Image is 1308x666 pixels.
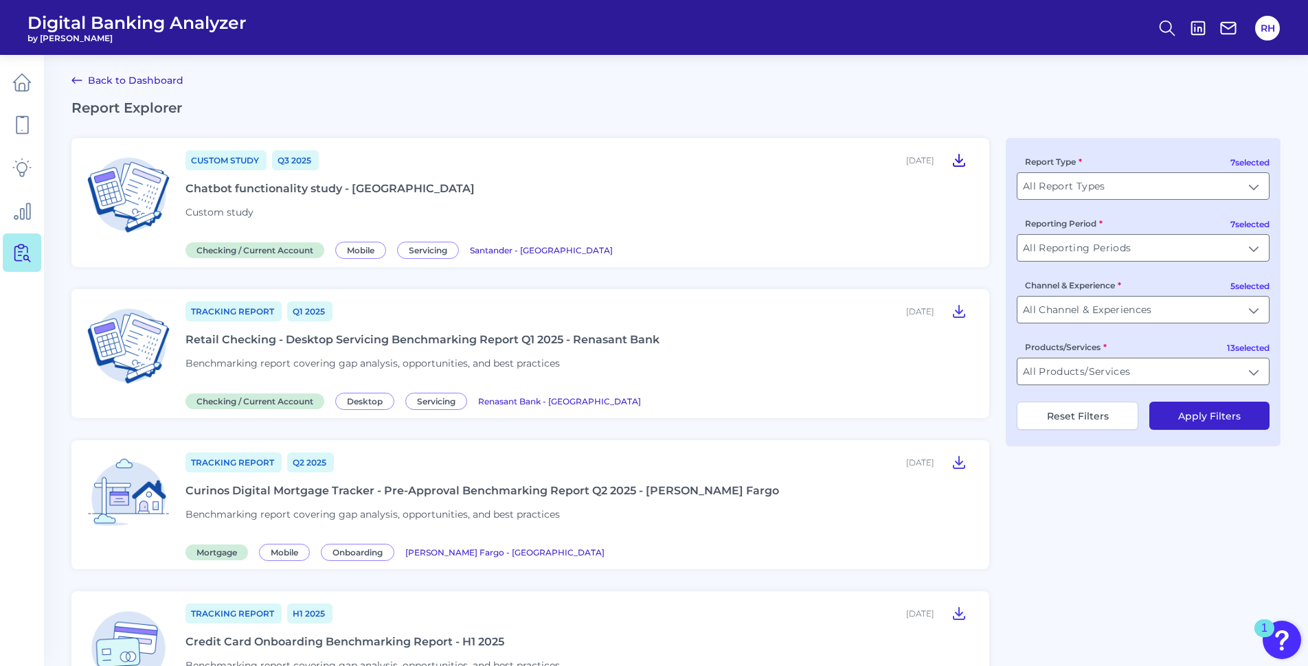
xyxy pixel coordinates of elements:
span: Checking / Current Account [185,242,324,258]
div: Retail Checking - Desktop Servicing Benchmarking Report Q1 2025 - Renasant Bank [185,333,659,346]
a: Mobile [259,545,315,558]
button: Retail Checking - Desktop Servicing Benchmarking Report Q1 2025 - Renasant Bank [945,300,973,322]
span: by [PERSON_NAME] [27,33,247,43]
a: Q2 2025 [287,452,334,472]
label: Reporting Period [1025,218,1103,229]
a: Desktop [335,394,400,407]
span: Desktop [335,393,394,410]
a: Renasant Bank - [GEOGRAPHIC_DATA] [478,394,641,407]
a: Tracking Report [185,301,282,321]
a: Back to Dashboard [71,72,183,89]
span: Benchmarking report covering gap analysis, opportunities, and best practices [185,357,560,369]
label: Products/Services [1025,342,1107,352]
span: Onboarding [321,544,394,561]
a: [PERSON_NAME] Fargo - [GEOGRAPHIC_DATA] [405,545,605,558]
a: Tracking Report [185,452,282,472]
span: Renasant Bank - [GEOGRAPHIC_DATA] [478,396,641,406]
div: [DATE] [906,155,934,165]
span: Digital Banking Analyzer [27,12,247,33]
img: Checking / Current Account [82,149,174,241]
button: RH [1255,16,1280,41]
a: Servicing [397,243,464,256]
div: Curinos Digital Mortgage Tracker - Pre-Approval Benchmarking Report Q2 2025 - [PERSON_NAME] Fargo [185,484,779,497]
a: Onboarding [321,545,400,558]
a: Checking / Current Account [185,243,330,256]
span: Mobile [259,544,310,561]
a: Mobile [335,243,392,256]
a: Custom Study [185,150,267,170]
button: Chatbot functionality study - Santander [945,149,973,171]
a: Tracking Report [185,604,282,623]
a: H1 2025 [287,604,332,623]
label: Report Type [1025,157,1082,167]
h2: Report Explorer [71,100,1281,116]
div: Chatbot functionality study - [GEOGRAPHIC_DATA] [185,182,475,195]
span: Checking / Current Account [185,393,324,409]
button: Apply Filters [1149,402,1270,430]
button: Open Resource Center, 1 new notification [1263,621,1301,659]
button: Reset Filters [1017,402,1138,430]
a: Q3 2025 [272,150,319,170]
div: [DATE] [906,306,934,317]
img: Mortgage [82,451,174,543]
a: Mortgage [185,545,253,558]
button: Curinos Digital Mortgage Tracker - Pre-Approval Benchmarking Report Q2 2025 - Wells Fargo [945,451,973,473]
span: Servicing [405,393,467,410]
span: Mortgage [185,544,248,560]
span: [PERSON_NAME] Fargo - [GEOGRAPHIC_DATA] [405,547,605,558]
div: 1 [1261,628,1267,646]
div: Credit Card Onboarding Benchmarking Report - H1 2025 [185,635,504,648]
span: Santander - [GEOGRAPHIC_DATA] [470,245,613,255]
span: Mobile [335,242,386,259]
span: Custom study [185,206,253,218]
img: Checking / Current Account [82,300,174,392]
label: Channel & Experience [1025,280,1121,290]
a: Servicing [405,394,473,407]
div: [DATE] [906,608,934,619]
span: Benchmarking report covering gap analysis, opportunities, and best practices [185,508,560,520]
div: [DATE] [906,457,934,468]
a: Q1 2025 [287,301,332,321]
a: Santander - [GEOGRAPHIC_DATA] [470,243,613,256]
a: Checking / Current Account [185,394,330,407]
button: Credit Card Onboarding Benchmarking Report - H1 2025 [945,602,973,624]
span: Servicing [397,242,459,259]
